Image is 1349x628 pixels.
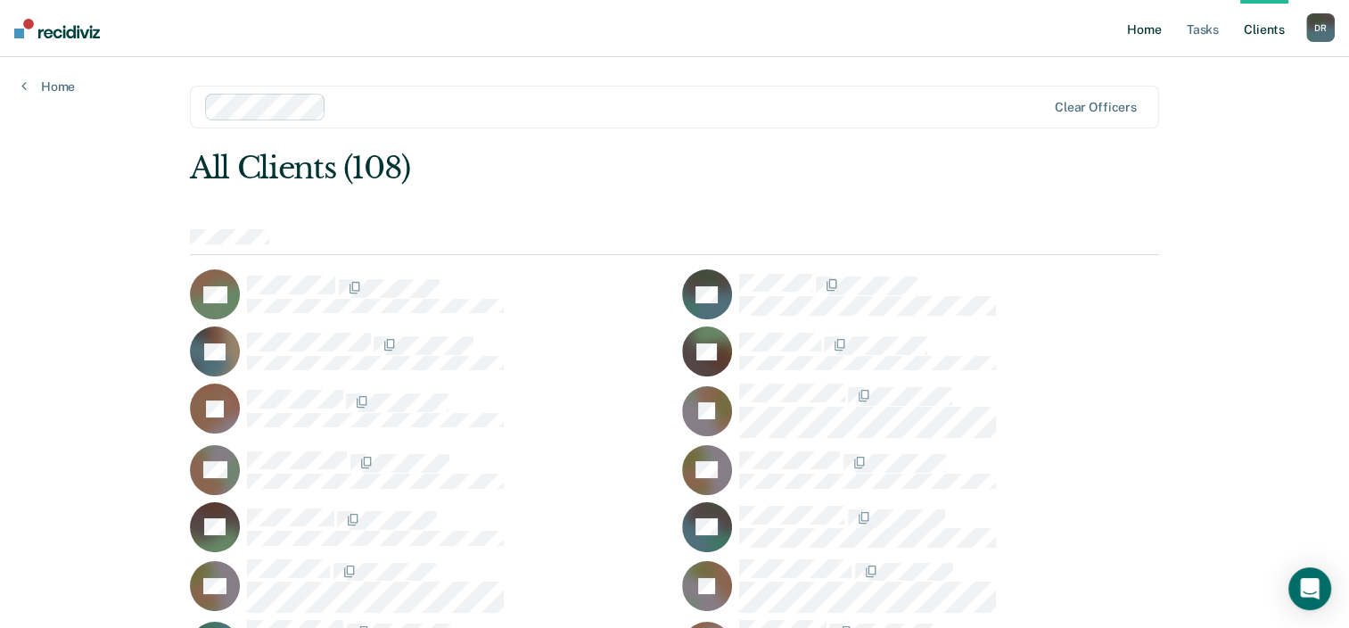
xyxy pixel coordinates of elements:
div: Open Intercom Messenger [1288,567,1331,610]
button: DR [1306,13,1335,42]
div: D R [1306,13,1335,42]
div: All Clients (108) [190,150,965,186]
a: Home [21,78,75,95]
div: Clear officers [1055,100,1137,115]
img: Recidiviz [14,19,100,38]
